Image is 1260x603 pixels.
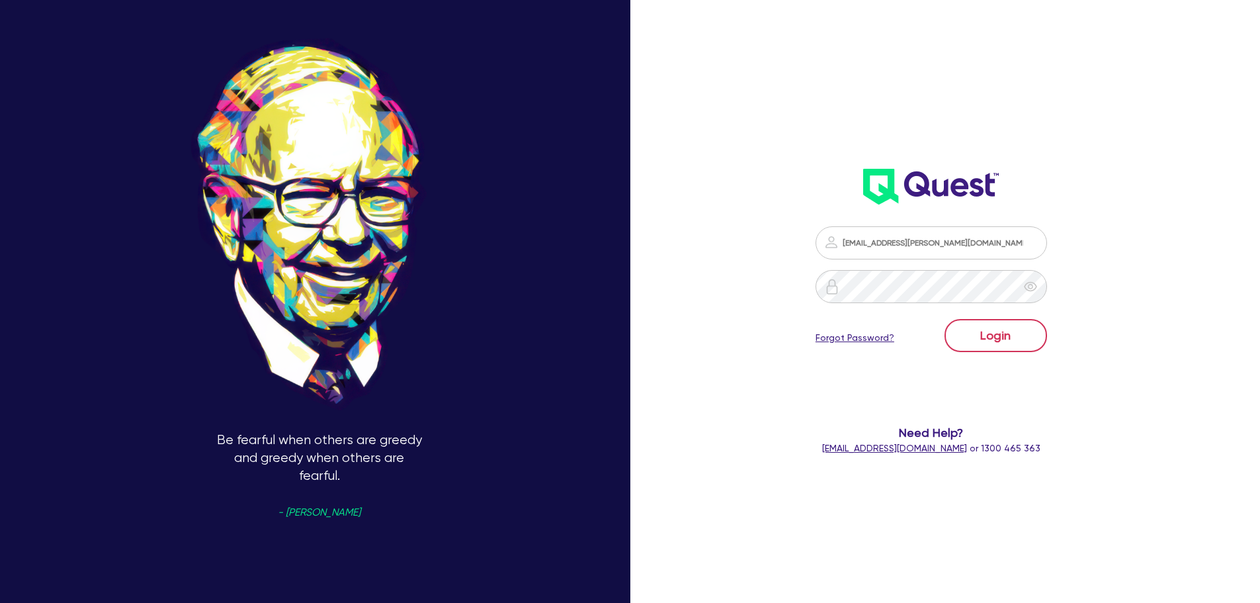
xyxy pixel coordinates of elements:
[816,331,894,345] a: Forgot Password?
[816,226,1047,259] input: Email address
[278,508,360,518] span: - [PERSON_NAME]
[763,424,1101,441] span: Need Help?
[1024,280,1037,293] span: eye
[822,443,1040,453] span: or 1300 465 363
[823,234,839,250] img: icon-password
[822,443,967,453] a: [EMAIL_ADDRESS][DOMAIN_NAME]
[824,279,840,295] img: icon-password
[863,169,999,205] img: wH2k97JdezQIQAAAABJRU5ErkJggg==
[945,319,1047,352] button: Login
